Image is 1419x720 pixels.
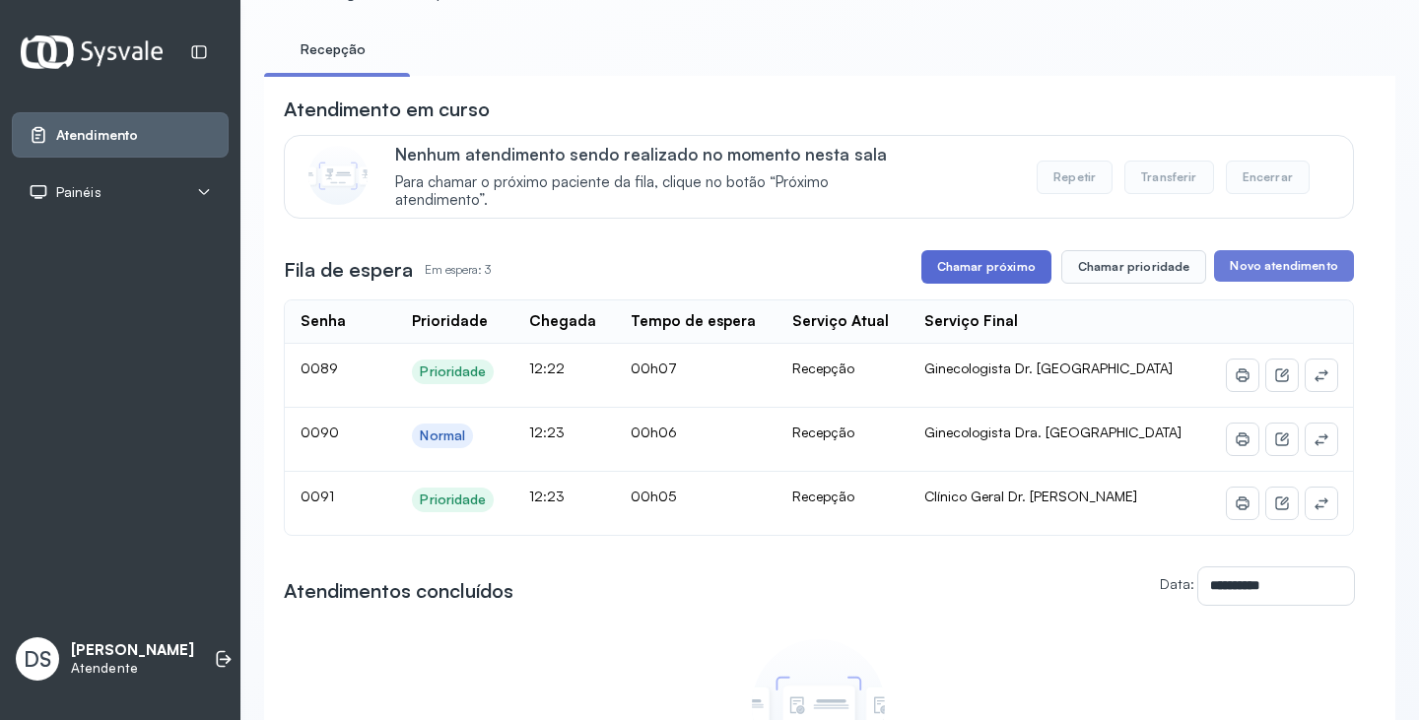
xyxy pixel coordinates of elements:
div: Prioridade [420,491,486,508]
div: Prioridade [420,363,486,380]
div: Chegada [529,312,596,331]
span: 0089 [301,360,338,376]
p: Atendente [71,660,194,677]
span: Clínico Geral Dr. [PERSON_NAME] [924,488,1137,504]
span: Painéis [56,184,101,201]
a: Atendimento [29,125,212,145]
span: 12:22 [529,360,565,376]
div: Recepção [792,488,893,505]
div: Recepção [792,424,893,441]
span: 0091 [301,488,334,504]
span: 00h07 [631,360,677,376]
div: Normal [420,427,465,444]
button: Repetir [1037,161,1113,194]
img: Logotipo do estabelecimento [21,35,163,68]
button: Chamar próximo [921,250,1051,284]
span: Para chamar o próximo paciente da fila, clique no botão “Próximo atendimento”. [395,173,916,211]
span: 12:23 [529,424,565,440]
a: Recepção [264,33,402,66]
button: Transferir [1124,161,1214,194]
button: Novo atendimento [1214,250,1353,282]
span: Ginecologista Dra. [GEOGRAPHIC_DATA] [924,424,1182,440]
div: Prioridade [412,312,488,331]
span: 12:23 [529,488,565,504]
div: Tempo de espera [631,312,756,331]
p: [PERSON_NAME] [71,641,194,660]
span: 00h05 [631,488,676,504]
p: Em espera: 3 [425,256,491,284]
h3: Atendimento em curso [284,96,490,123]
div: Serviço Final [924,312,1018,331]
label: Data: [1160,575,1194,592]
button: Chamar prioridade [1061,250,1207,284]
span: 00h06 [631,424,677,440]
button: Encerrar [1226,161,1310,194]
span: 0090 [301,424,339,440]
img: Imagem de CalloutCard [308,146,368,205]
div: Serviço Atual [792,312,889,331]
div: Recepção [792,360,893,377]
span: Ginecologista Dr. [GEOGRAPHIC_DATA] [924,360,1173,376]
span: Atendimento [56,127,138,144]
h3: Atendimentos concluídos [284,577,513,605]
p: Nenhum atendimento sendo realizado no momento nesta sala [395,144,916,164]
h3: Fila de espera [284,256,413,284]
div: Senha [301,312,346,331]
